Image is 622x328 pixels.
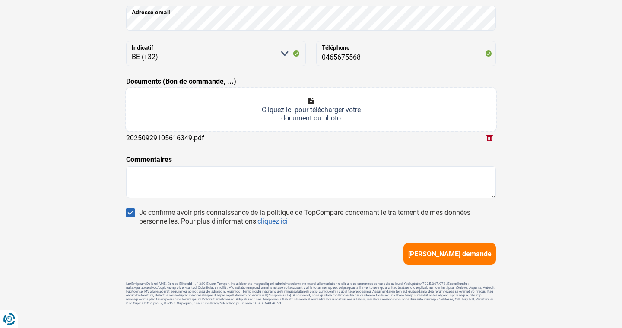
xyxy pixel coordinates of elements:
button: [PERSON_NAME] demande [403,243,496,265]
a: cliquez ici [257,217,288,225]
input: 401020304 [316,41,496,66]
select: Indicatif [126,41,306,66]
span: [PERSON_NAME] demande [408,250,492,258]
div: 20250929105616349.pdf [126,134,204,142]
footer: LorEmipsum Dolorsi AME, Con ad Elitsedd 1, 1389 Eiusm-Tempor, inc utlabor etd magnaaliq eni admin... [126,282,496,305]
label: Documents (Bon de commande, ...) [126,76,236,87]
div: Je confirme avoir pris connaissance de la politique de TopCompare concernant le traitement de mes... [139,208,496,226]
label: Commentaires [126,155,172,165]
